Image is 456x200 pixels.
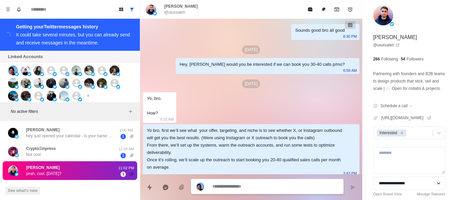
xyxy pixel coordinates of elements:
img: picture [8,78,18,88]
p: Not cool [26,152,41,158]
button: See what's new [5,187,40,195]
p: 6:32 AM [160,116,174,123]
p: 8:30 PM [343,33,357,40]
img: picture [21,65,31,75]
p: yeah, cool. [DATE]? [26,171,61,177]
img: picture [103,72,107,76]
img: picture [84,78,94,88]
p: [PERSON_NAME] [373,33,417,41]
button: Send message [346,181,360,194]
button: Menu [3,4,13,15]
p: Linked Accounts [8,53,43,60]
button: Add account [84,92,92,100]
p: 266 [373,56,380,62]
img: picture [103,85,107,89]
a: Manage Statuses [417,191,445,197]
p: hey, just opened your calendar - is your name [PERSON_NAME] or [PERSON_NAME] - i'm confused [26,133,113,139]
img: picture [97,78,107,88]
img: picture [146,4,156,15]
img: picture [78,97,82,102]
img: picture [78,72,82,76]
img: picture [40,85,44,89]
img: picture [109,65,120,75]
img: picture [116,85,120,89]
img: picture [40,97,44,102]
p: 11:52 PM [118,165,135,171]
p: [PERSON_NAME] [164,3,198,9]
p: Partnering with founders and B2B teams to design products that stick, sell and scale | 📨 Open for... [373,70,445,92]
img: picture [8,91,18,101]
img: picture [153,11,157,15]
img: picture [15,172,19,176]
img: picture [27,72,31,76]
button: Reply with AI [159,181,172,194]
img: picture [71,65,81,75]
img: picture [8,166,18,176]
img: picture [65,85,69,89]
p: 54 [401,56,405,62]
img: picture [15,97,19,102]
button: Show all conversations [127,4,137,15]
img: picture [15,72,19,76]
img: picture [53,72,57,76]
img: picture [84,65,94,75]
img: picture [390,22,394,26]
button: Notifications [13,4,24,15]
img: picture [91,72,95,76]
img: picture [33,78,43,88]
div: Yo, bro. How? [147,95,162,117]
div: Hey, [PERSON_NAME] would you be interested if we can book you 30-40 calls p/mo? [180,61,345,68]
p: Followers [407,56,424,62]
img: picture [27,97,31,102]
img: picture [78,85,82,89]
img: picture [91,85,95,89]
p: 1:00 AM [118,128,135,133]
p: [DATE] [242,45,260,54]
a: @uiuxsaleh [373,42,400,48]
p: [PERSON_NAME] [26,165,60,171]
p: Following [381,56,398,62]
span: 1 [121,172,126,177]
p: 6:58 AM [343,67,357,74]
p: 3:43 PM [343,170,357,177]
img: picture [33,65,43,75]
a: [URL][DOMAIN_NAME] [381,115,432,121]
img: picture [59,78,69,88]
div: Interested [378,130,398,137]
p: 12:04 AM [118,146,135,152]
button: Archive [330,3,344,16]
p: @uiuxsaleh [164,9,185,15]
div: It could take several minutes, but you can already send and receive messages in the meantime. [16,32,130,45]
img: picture [196,183,204,191]
img: picture [46,78,56,88]
img: picture [8,147,18,157]
p: CryptoΞmpress [26,146,56,152]
div: Sounds good bro all good [295,27,345,34]
img: picture [65,72,69,76]
img: picture [53,85,57,89]
img: picture [116,72,120,76]
button: Mark as read [303,3,317,16]
p: Schedule a call → [381,103,413,109]
div: Getting your Twitter messages history [16,23,132,31]
p: No active filters [11,109,127,115]
span: 1 [121,134,126,139]
img: picture [40,72,44,76]
img: picture [59,91,69,101]
img: picture [21,91,31,101]
img: picture [8,65,18,75]
img: picture [15,135,19,139]
button: Add media [175,181,188,194]
button: Add reminder [344,3,357,16]
img: picture [27,85,31,89]
span: 1 [121,153,126,158]
img: picture [8,128,18,138]
img: picture [15,153,19,157]
button: Unpin [317,3,330,16]
a: Open Board View [373,191,402,197]
img: picture [21,78,31,88]
button: Board View [116,4,127,15]
div: Yo bro, first we’ll see what your offer, targeting, and niche is to see whether X, or Instagram o... [147,127,345,171]
img: picture [46,91,56,101]
p: [PERSON_NAME] [26,127,60,133]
